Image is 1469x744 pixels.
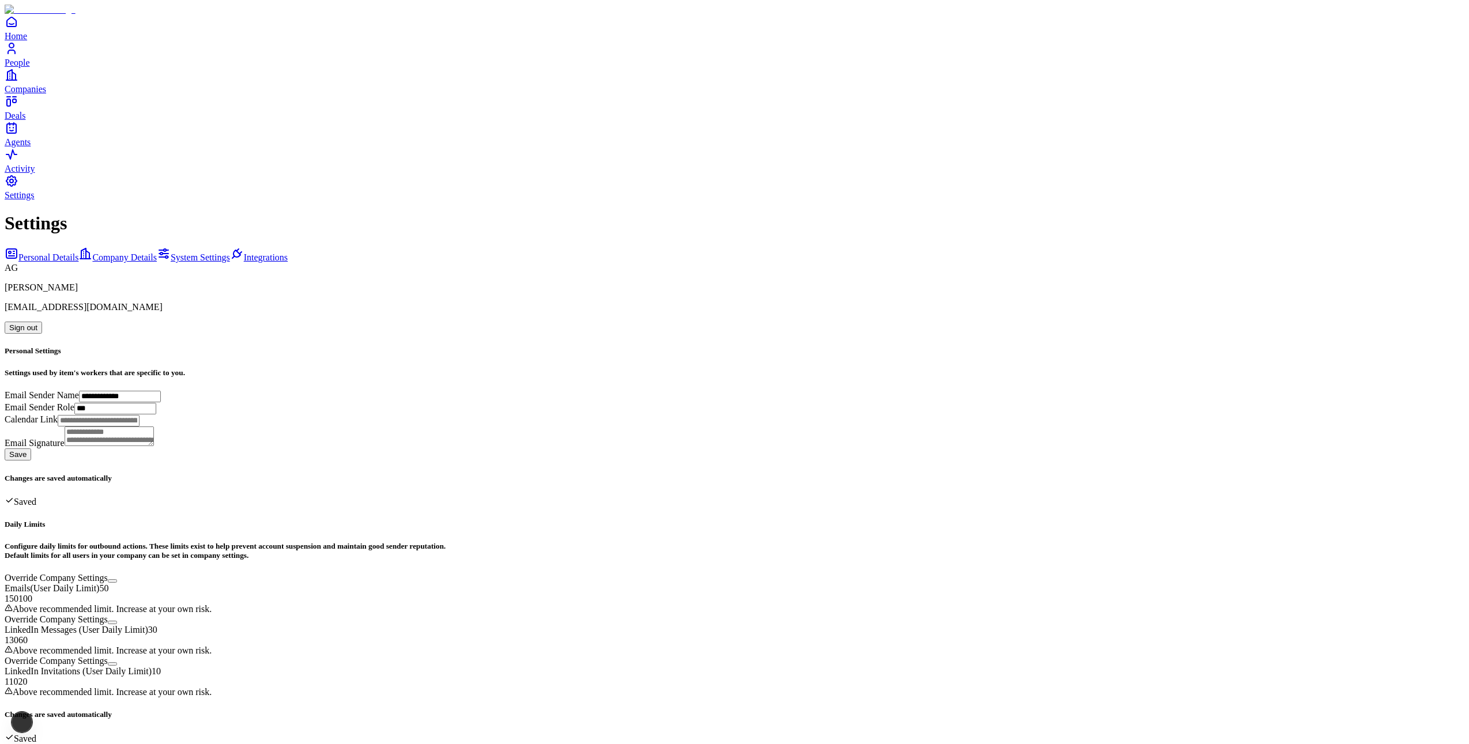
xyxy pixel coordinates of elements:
label: LinkedIn Messages [5,625,148,635]
h5: Changes are saved automatically [5,710,1464,719]
a: Deals [5,95,1464,120]
a: Personal Details [5,252,78,262]
span: Personal Details [18,252,78,262]
label: Email Sender Name [5,390,79,400]
label: Calendar Link [5,414,58,424]
div: AG [5,263,1464,273]
span: 30 [148,625,157,635]
span: Settings [5,190,35,200]
a: Companies [5,68,1464,94]
label: Emails [5,583,99,593]
span: 50 [99,583,108,593]
h5: Personal Settings [5,346,1464,356]
h5: Changes are saved automatically [5,474,1464,483]
span: (User Daily Limit) [30,583,99,593]
span: 30 [9,635,18,645]
a: Activity [5,148,1464,173]
a: Company Details [78,252,157,262]
span: 100 [18,594,32,603]
span: Above recommended limit. Increase at your own risk. [13,645,212,655]
button: Save [5,448,31,460]
span: 1 [5,677,9,686]
div: Saved [5,496,1464,507]
h1: Settings [5,213,1464,234]
span: Agents [5,137,31,147]
button: Sign out [5,322,42,334]
label: Email Sender Role [5,402,74,412]
span: 50 [9,594,18,603]
span: 60 [18,635,28,645]
a: Agents [5,121,1464,147]
span: System Settings [171,252,230,262]
div: Saved [5,732,1464,744]
span: Override Company Settings [5,614,108,624]
a: Home [5,15,1464,41]
span: 10 [9,677,18,686]
h5: Daily Limits [5,520,1464,529]
span: Above recommended limit. Increase at your own risk. [13,687,212,697]
span: People [5,58,30,67]
span: 10 [152,666,161,676]
span: Company Details [92,252,157,262]
span: Override Company Settings [5,573,108,583]
label: LinkedIn Invitations [5,666,152,676]
span: 20 [18,677,27,686]
a: People [5,41,1464,67]
img: Item Brain Logo [5,5,76,15]
label: Email Signature [5,438,65,448]
span: (User Daily Limit) [82,666,152,676]
span: Companies [5,84,46,94]
span: Activity [5,164,35,173]
a: Settings [5,174,1464,200]
span: Override Company Settings [5,656,108,666]
p: [EMAIL_ADDRESS][DOMAIN_NAME] [5,302,1464,312]
span: 1 [5,594,9,603]
span: Above recommended limit. Increase at your own risk. [13,604,212,614]
h5: Configure daily limits for outbound actions. These limits exist to help prevent account suspensio... [5,542,1464,560]
a: Integrations [230,252,288,262]
a: System Settings [157,252,230,262]
h5: Settings used by item's workers that are specific to you. [5,368,1464,377]
span: Home [5,31,27,41]
span: 1 [5,635,9,645]
span: Deals [5,111,25,120]
span: Integrations [244,252,288,262]
p: [PERSON_NAME] [5,282,1464,293]
span: (User Daily Limit) [79,625,148,635]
